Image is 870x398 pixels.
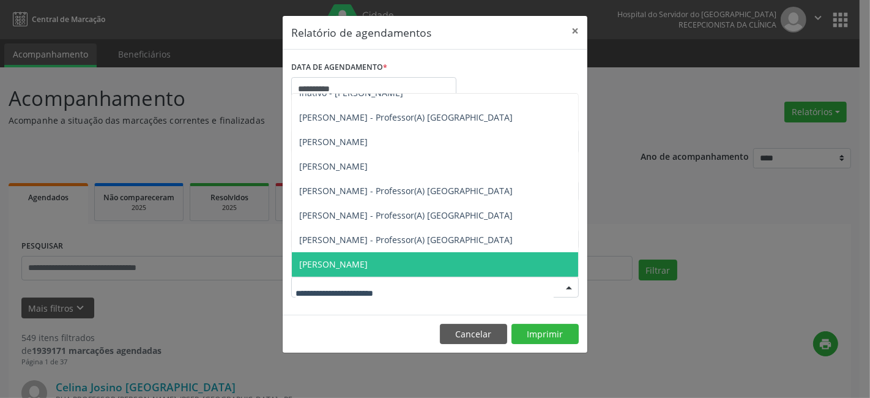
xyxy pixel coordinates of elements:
span: [PERSON_NAME] - Professor(A) [GEOGRAPHIC_DATA] [299,111,513,123]
button: Cancelar [440,324,507,345]
h5: Relatório de agendamentos [291,24,431,40]
label: DATA DE AGENDAMENTO [291,58,387,77]
button: Close [563,16,587,46]
span: [PERSON_NAME] [299,136,368,148]
span: [PERSON_NAME] - Professor(A) [GEOGRAPHIC_DATA] [299,209,513,221]
button: Imprimir [511,324,579,345]
span: [PERSON_NAME] [299,258,368,270]
span: [PERSON_NAME] [299,160,368,172]
span: [PERSON_NAME] - Professor(A) [GEOGRAPHIC_DATA] [299,185,513,197]
span: [PERSON_NAME] - Professor(A) [GEOGRAPHIC_DATA] [299,234,513,246]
